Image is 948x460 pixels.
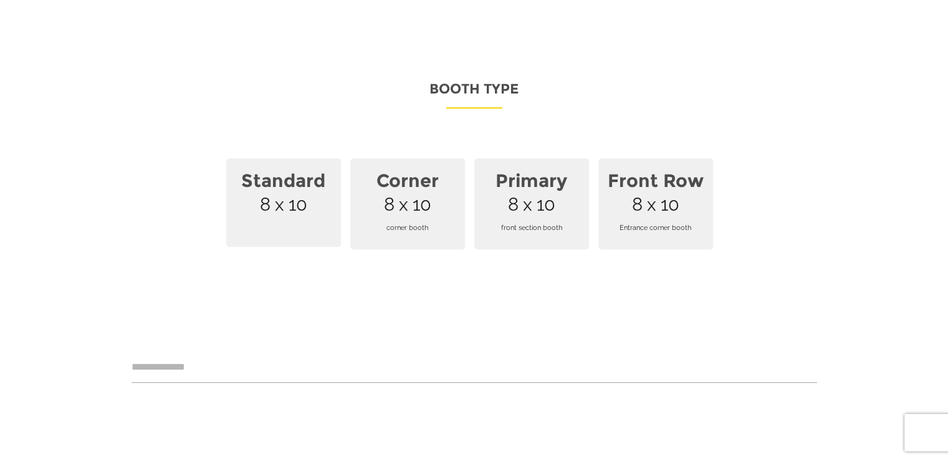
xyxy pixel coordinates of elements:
[482,163,582,199] strong: Primary
[350,158,465,249] span: 8 x 10
[204,6,234,36] div: Minimize live chat window
[606,163,706,199] strong: Front Row
[358,211,457,245] span: corner booth
[65,70,209,86] div: Leave a message
[606,211,706,245] span: Entrance corner booth
[132,77,817,108] p: Booth Type
[16,115,227,143] input: Enter your last name
[482,211,582,245] span: front section booth
[226,158,341,247] span: 8 x 10
[598,158,713,249] span: 8 x 10
[358,163,457,199] strong: Corner
[183,362,226,378] em: Submit
[16,189,227,351] textarea: Type your message and click 'Submit'
[234,163,333,199] strong: Standard
[474,158,589,249] span: 8 x 10
[16,152,227,180] input: Enter your email address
